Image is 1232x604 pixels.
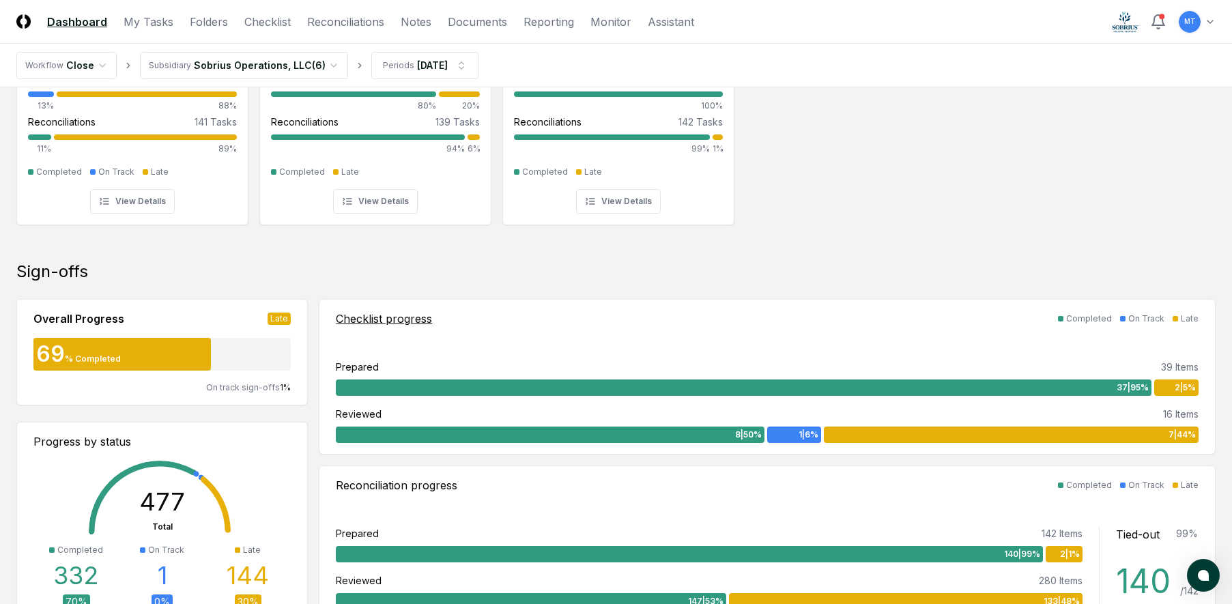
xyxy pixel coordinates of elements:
div: 142 Tasks [678,115,723,129]
div: Reconciliations [514,115,582,129]
div: 6% [468,143,480,155]
div: Reconciliations [271,115,339,129]
div: Late [341,166,359,178]
div: Workflow [25,59,63,72]
img: Logo [16,14,31,29]
span: MT [1184,16,1196,27]
a: Assistant [648,14,694,30]
div: Checklist progress [336,311,432,327]
span: 8 | 50 % [735,429,762,441]
a: 98%MT[PERSON_NAME][DATE]Checklist37 Tasks100%Reconciliations142 Tasks99%1%CompletedLateView Details [502,5,734,225]
div: 99 % [1176,526,1198,543]
div: Late [584,166,602,178]
div: Subsidiary [149,59,191,72]
div: Reconciliations [28,115,96,129]
div: On Track [1128,479,1164,491]
div: 280 Items [1039,573,1083,588]
div: Overall Progress [33,311,124,327]
div: 1% [713,143,723,155]
div: Tied-out [1116,526,1160,543]
button: atlas-launcher [1187,559,1220,592]
div: Prepared [336,526,379,541]
div: 332 [53,562,99,589]
div: 11% [28,143,51,155]
a: Checklist [244,14,291,30]
div: Late [243,544,261,556]
div: Completed [1066,313,1112,325]
div: Late [151,166,169,178]
button: Periods[DATE] [371,52,478,79]
div: 94% [271,143,465,155]
span: 1 % [280,382,291,392]
span: 7 | 44 % [1169,429,1196,441]
div: Late [1181,313,1199,325]
a: Folders [190,14,228,30]
div: 80% [271,100,436,112]
div: Completed [57,544,103,556]
a: Checklist progressCompletedOn TrackLatePrepared39 Items37|95%2|5%Reviewed16 Items8|50%1|6%7|44% [319,299,1216,455]
button: View Details [333,189,418,214]
div: 141 Tasks [195,115,237,129]
a: Reporting [524,14,574,30]
a: Dashboard [47,14,107,30]
span: 1 | 6 % [799,429,818,441]
a: My Tasks [124,14,173,30]
div: [DATE] [417,58,448,72]
div: Prepared [336,360,379,374]
div: Late [1181,479,1199,491]
div: Reviewed [336,407,382,421]
div: 39 Items [1161,360,1199,374]
div: 99% [514,143,710,155]
button: View Details [90,189,175,214]
div: Periods [383,59,414,72]
div: Progress by status [33,433,291,450]
span: On track sign-offs [206,382,280,392]
div: % Completed [65,353,121,365]
div: 88% [57,100,237,112]
a: Notes [401,14,431,30]
img: Sobrius logo [1112,11,1139,33]
div: 144 [227,562,269,589]
a: Reconciliations [307,14,384,30]
div: 13% [28,100,54,112]
div: Completed [36,166,82,178]
a: 93%KK[PERSON_NAME][DATE]Checklist10 Tasks80%20%Reconciliations139 Tasks94%6%CompletedLateView Det... [259,5,491,225]
div: Completed [522,166,568,178]
nav: breadcrumb [16,52,478,79]
div: 16 Items [1163,407,1199,421]
div: 100% [514,100,723,112]
div: Reconciliation progress [336,477,457,493]
div: 69 [33,343,65,365]
div: Late [268,313,291,325]
a: Documents [448,14,507,30]
div: On Track [98,166,134,178]
a: Monitor [590,14,631,30]
button: MT [1177,10,1202,34]
div: 140 [1116,565,1180,598]
div: 139 Tasks [435,115,480,129]
button: View Details [576,189,661,214]
div: 142 Items [1042,526,1083,541]
span: 140 | 99 % [1004,548,1040,560]
div: Completed [279,166,325,178]
div: Reviewed [336,573,382,588]
div: Sign-offs [16,261,1216,283]
div: / 142 [1180,584,1199,598]
div: On Track [1128,313,1164,325]
span: 2 | 5 % [1175,382,1196,394]
div: 20% [439,100,480,112]
span: 37 | 95 % [1117,382,1149,394]
span: 2 | 1 % [1060,548,1080,560]
a: 10%GS[PERSON_NAME][DATE]Checklist8 Tasks13%88%Reconciliations141 Tasks11%89%CompletedOn TrackLate... [16,5,248,225]
div: Completed [1066,479,1112,491]
div: 89% [54,143,237,155]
